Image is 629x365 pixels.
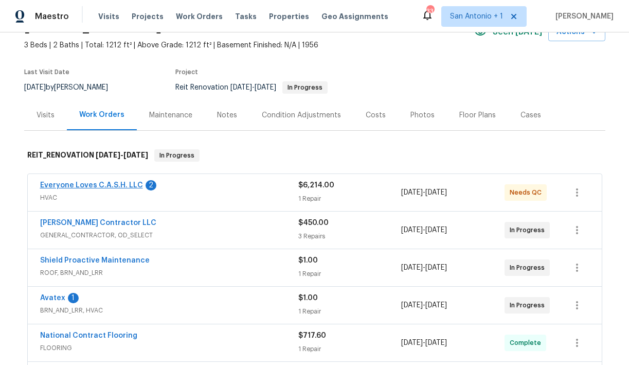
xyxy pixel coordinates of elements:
div: 2 [146,180,156,190]
div: 33 [426,6,434,16]
span: [DATE] [425,302,447,309]
span: [DATE] [24,84,46,91]
span: Properties [269,11,309,22]
div: 1 Repair [298,306,402,317]
span: [DATE] [425,339,447,346]
span: - [230,84,276,91]
span: FLOORING [40,343,298,353]
span: In Progress [155,150,199,161]
span: [DATE] [401,339,423,346]
div: Floor Plans [459,110,496,120]
span: San Antonio + 1 [450,11,503,22]
span: In Progress [283,84,327,91]
span: - [401,225,447,235]
span: In Progress [510,225,549,235]
div: Photos [410,110,435,120]
span: Work Orders [176,11,223,22]
span: Visits [98,11,119,22]
div: Work Orders [79,110,124,120]
span: [DATE] [230,84,252,91]
a: Avatex [40,294,65,302]
div: Cases [520,110,541,120]
div: 1 [68,293,79,303]
span: Complete [510,338,545,348]
span: [DATE] [401,227,423,234]
span: - [401,300,447,310]
div: Notes [217,110,237,120]
span: Tasks [235,13,257,20]
span: Projects [132,11,164,22]
a: National Contract Flooring [40,332,137,339]
span: Geo Assignments [321,11,388,22]
span: [DATE] [425,227,447,234]
span: $1.00 [298,294,318,302]
div: Maintenance [149,110,192,120]
div: Condition Adjustments [262,110,341,120]
span: - [401,187,447,198]
span: Project [175,69,198,75]
span: GENERAL_CONTRACTOR, OD_SELECT [40,230,298,240]
span: Maestro [35,11,69,22]
span: [DATE] [123,151,148,159]
a: [PERSON_NAME] Contractor LLC [40,219,156,227]
div: Visits [37,110,55,120]
div: 3 Repairs [298,231,402,241]
span: - [401,338,447,348]
span: $1.00 [298,257,318,264]
span: In Progress [510,263,549,273]
span: - [96,151,148,159]
span: $6,214.00 [298,182,334,189]
span: [DATE] [401,302,423,309]
h6: REIT_RENOVATION [27,149,148,162]
span: In Progress [510,300,549,310]
span: Last Visit Date [24,69,69,75]
div: Costs [366,110,386,120]
span: [DATE] [425,189,447,196]
span: 3 Beds | 2 Baths | Total: 1212 ft² | Above Grade: 1212 ft² | Basement Finished: N/A | 1956 [24,40,474,50]
span: [DATE] [96,151,120,159]
div: 1 Repair [298,344,402,354]
a: Shield Proactive Maintenance [40,257,150,264]
div: 1 Repair [298,194,402,204]
span: [DATE] [425,264,447,271]
span: HVAC [40,193,298,203]
div: by [PERSON_NAME] [24,81,120,94]
a: Everyone Loves C.A.S.H. LLC [40,182,143,189]
span: BRN_AND_LRR, HVAC [40,305,298,316]
div: REIT_RENOVATION [DATE]-[DATE]In Progress [24,139,605,172]
span: ROOF, BRN_AND_LRR [40,268,298,278]
span: [DATE] [401,264,423,271]
div: 1 Repair [298,269,402,279]
span: Needs QC [510,187,546,198]
span: [PERSON_NAME] [551,11,614,22]
span: Reit Renovation [175,84,328,91]
span: $717.60 [298,332,326,339]
span: - [401,263,447,273]
span: $450.00 [298,219,329,227]
span: [DATE] [255,84,276,91]
span: [DATE] [401,189,423,196]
